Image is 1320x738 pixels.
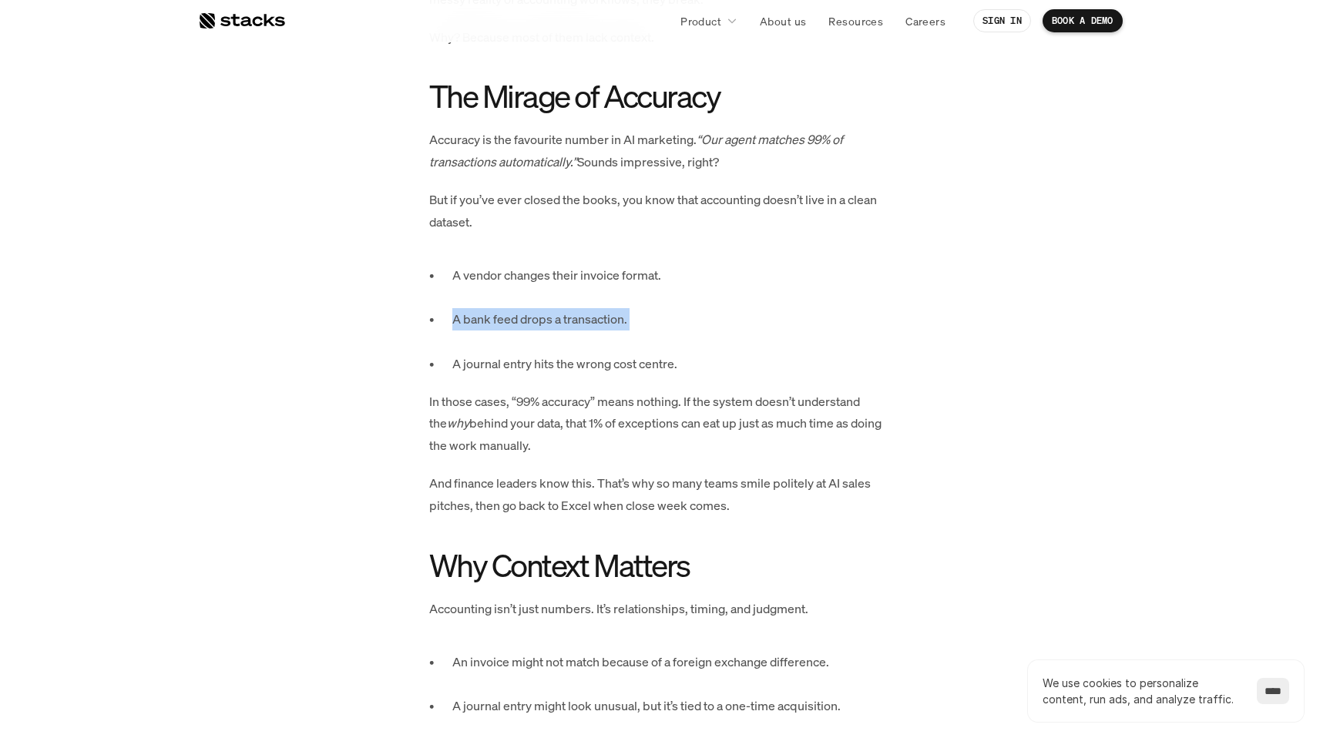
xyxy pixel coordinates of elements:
p: Accounting isn’t just numbers. It’s relationships, timing, and judgment. [429,598,892,620]
p: In those cases, “99% accuracy” means nothing. If the system doesn’t understand the behind your da... [429,391,892,457]
h2: The Mirage of Accuracy [429,79,892,113]
p: We use cookies to personalize content, run ads, and analyze traffic. [1043,675,1241,707]
p: Accuracy is the favourite number in AI marketing. Sounds impressive, right? [429,129,892,173]
p: But if you’ve ever closed the books, you know that accounting doesn’t live in a clean dataset. [429,189,892,233]
a: Careers [896,7,955,35]
p: An invoice might not match because of a foreign exchange difference. [452,651,892,696]
p: Resources [828,13,883,29]
a: SIGN IN [973,9,1031,32]
p: Product [680,13,721,29]
p: About us [760,13,806,29]
a: Resources [819,7,892,35]
a: About us [751,7,815,35]
h2: Why Context Matters [429,548,892,582]
p: A vendor changes their invoice format. [452,264,892,309]
p: A journal entry hits the wrong cost centre. [452,353,892,375]
p: Careers [905,13,945,29]
p: And finance leaders know this. That’s why so many teams smile politely at AI sales pitches, then ... [429,472,892,517]
a: BOOK A DEMO [1043,9,1123,32]
p: SIGN IN [982,15,1022,26]
em: why [447,414,469,431]
p: BOOK A DEMO [1052,15,1113,26]
p: A bank feed drops a transaction. [452,308,892,353]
